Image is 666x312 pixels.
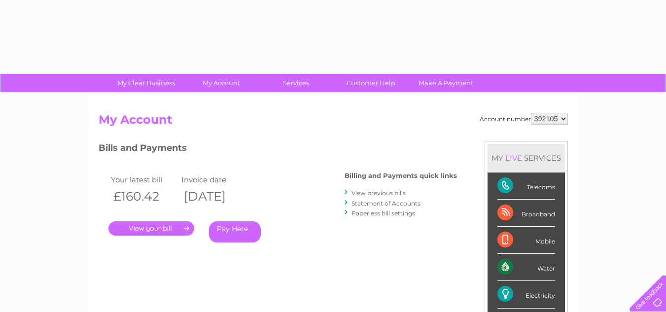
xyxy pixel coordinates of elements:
[180,74,262,92] a: My Account
[497,227,555,254] div: Mobile
[351,200,421,207] a: Statement of Accounts
[351,209,415,217] a: Paperless bill settings
[330,74,412,92] a: Customer Help
[503,153,524,163] div: LIVE
[108,221,194,236] a: .
[497,254,555,281] div: Water
[497,281,555,308] div: Electricity
[255,74,337,92] a: Services
[345,172,457,179] h4: Billing and Payments quick links
[497,200,555,227] div: Broadband
[108,173,179,186] td: Your latest bill
[179,173,250,186] td: Invoice date
[179,186,250,207] th: [DATE]
[209,221,261,243] a: Pay Here
[99,141,457,158] h3: Bills and Payments
[497,173,555,200] div: Telecoms
[99,113,568,132] h2: My Account
[108,186,179,207] th: £160.42
[405,74,487,92] a: Make A Payment
[351,189,406,197] a: View previous bills
[480,113,568,125] div: Account number
[105,74,187,92] a: My Clear Business
[488,144,565,172] div: MY SERVICES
